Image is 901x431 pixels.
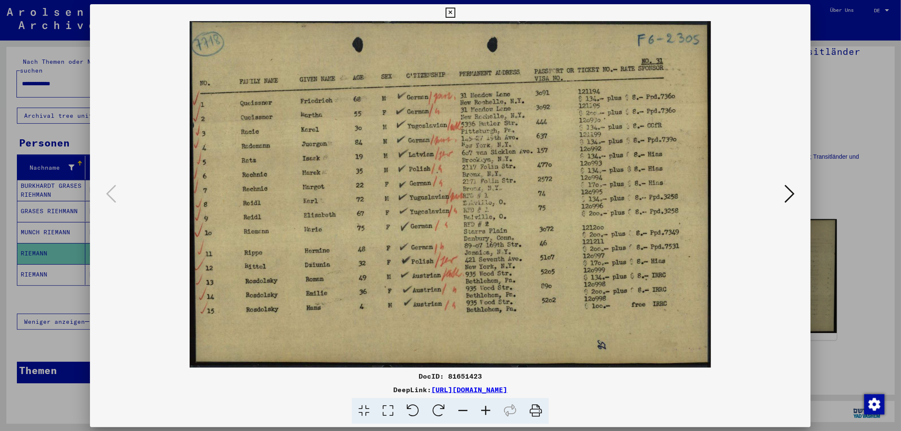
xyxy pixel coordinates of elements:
img: Zustimmung ändern [864,394,885,415]
img: 001.jpg [119,21,782,368]
div: Zustimmung ändern [864,394,884,414]
div: DeepLink: [90,385,811,395]
a: [URL][DOMAIN_NAME] [431,385,507,394]
div: DocID: 81651423 [90,371,811,381]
